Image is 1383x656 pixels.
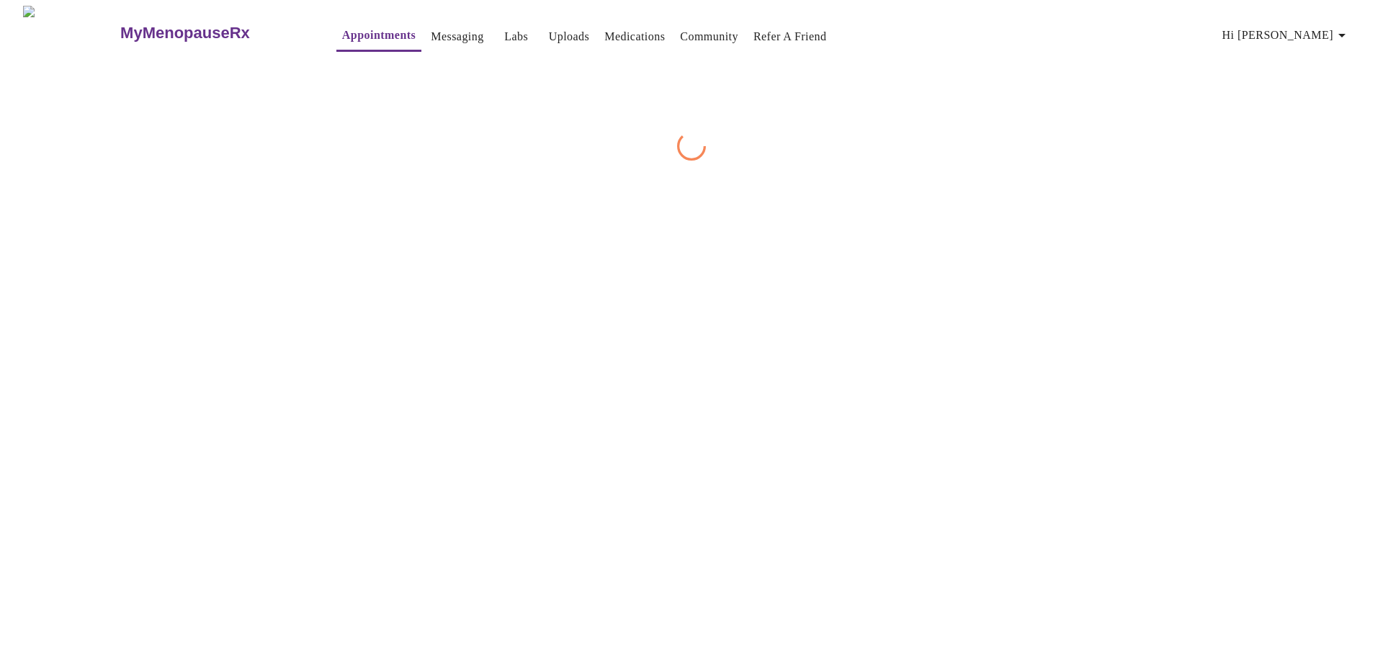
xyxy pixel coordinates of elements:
button: Labs [493,22,540,51]
a: Messaging [431,27,483,47]
h3: MyMenopauseRx [120,24,250,42]
button: Messaging [425,22,489,51]
button: Medications [599,22,671,51]
button: Hi [PERSON_NAME] [1217,21,1356,50]
span: Hi [PERSON_NAME] [1222,25,1351,45]
a: Labs [504,27,528,47]
button: Uploads [543,22,596,51]
button: Community [674,22,744,51]
a: MyMenopauseRx [119,8,308,58]
a: Medications [604,27,665,47]
button: Appointments [336,21,421,52]
button: Refer a Friend [748,22,833,51]
img: MyMenopauseRx Logo [23,6,119,60]
a: Community [680,27,738,47]
a: Uploads [549,27,590,47]
a: Refer a Friend [753,27,827,47]
a: Appointments [342,25,416,45]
